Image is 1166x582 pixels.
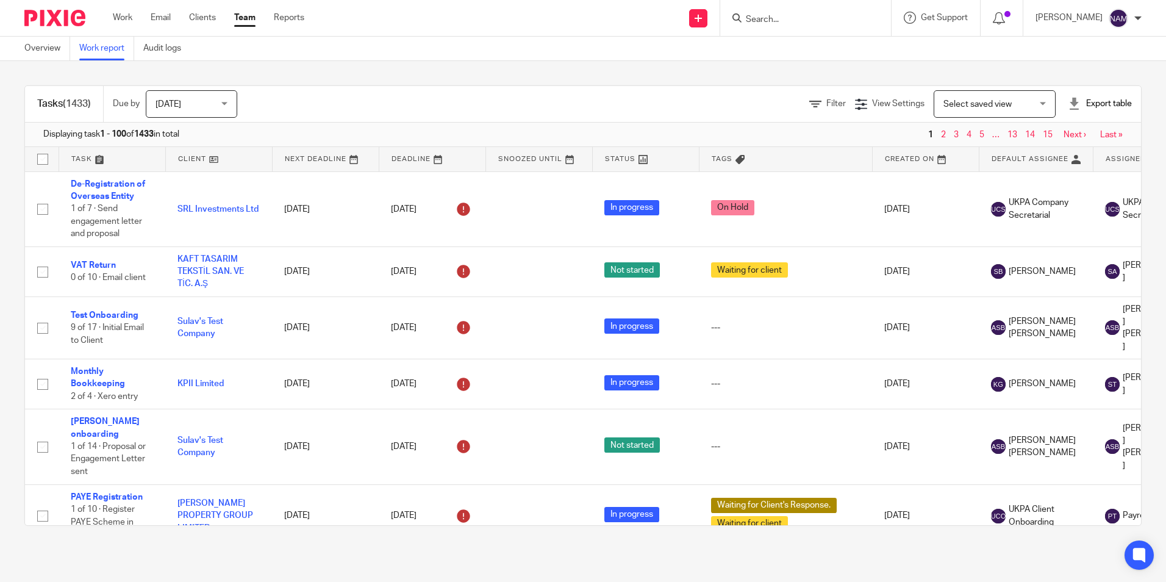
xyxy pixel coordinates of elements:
[391,437,473,456] div: [DATE]
[391,318,473,337] div: [DATE]
[43,128,179,140] span: Displaying task of in total
[63,99,91,109] span: (1433)
[1105,509,1120,523] img: svg%3E
[71,392,138,401] span: 2 of 4 · Xero entry
[1025,131,1035,139] a: 14
[1009,315,1081,340] span: [PERSON_NAME] [PERSON_NAME]
[872,246,979,296] td: [DATE]
[711,378,860,390] div: ---
[156,100,181,109] span: [DATE]
[113,12,132,24] a: Work
[604,437,660,453] span: Not started
[37,98,91,110] h1: Tasks
[711,516,788,531] span: Waiting for client
[711,262,788,278] span: Waiting for client
[712,156,732,162] span: Tags
[1064,131,1086,139] a: Next ›
[1105,377,1120,392] img: svg%3E
[177,255,244,289] a: KAFT TASARIM TEKSTİL SAN. VE TİC. A.Ş
[989,128,1003,142] span: …
[71,493,143,501] a: PAYE Registration
[941,131,946,139] a: 2
[1035,12,1103,24] p: [PERSON_NAME]
[151,12,171,24] a: Email
[272,409,379,484] td: [DATE]
[711,200,754,215] span: On Hold
[1105,320,1120,335] img: svg%3E
[391,199,473,219] div: [DATE]
[979,131,984,139] a: 5
[1105,439,1120,454] img: svg%3E
[71,505,135,539] span: 1 of 10 · Register PAYE Scheme in HMRC
[1105,202,1120,217] img: svg%3E
[391,262,473,281] div: [DATE]
[113,98,140,110] p: Due by
[872,484,979,547] td: [DATE]
[272,296,379,359] td: [DATE]
[71,442,146,476] span: 1 of 14 · Proposal or Engagement Letter sent
[177,205,259,214] a: SRL Investments Ltd
[991,509,1006,523] img: svg%3E
[272,171,379,246] td: [DATE]
[1009,378,1076,390] span: [PERSON_NAME]
[921,13,968,22] span: Get Support
[100,130,126,138] b: 1 - 100
[991,439,1006,454] img: svg%3E
[24,10,85,26] img: Pixie
[604,200,659,215] span: In progress
[71,204,142,238] span: 1 of 7 · Send engagement letter and proposal
[71,273,146,282] span: 0 of 10 · Email client
[1009,265,1076,278] span: [PERSON_NAME]
[177,436,223,457] a: Sulav's Test Company
[71,311,138,320] a: Test Onboarding
[925,130,1123,140] nav: pager
[189,12,216,24] a: Clients
[1068,98,1132,110] div: Export table
[177,379,224,388] a: KPII Limited
[272,484,379,547] td: [DATE]
[71,323,144,345] span: 9 of 17 · Initial Email to Client
[391,506,473,526] div: [DATE]
[1009,503,1081,528] span: UKPA Client Onboarding
[991,264,1006,279] img: svg%3E
[872,359,979,409] td: [DATE]
[872,171,979,246] td: [DATE]
[954,131,959,139] a: 3
[177,317,223,338] a: Sulav's Test Company
[604,262,660,278] span: Not started
[274,12,304,24] a: Reports
[134,130,154,138] b: 1433
[711,440,860,453] div: ---
[71,180,145,201] a: De-Registration of Overseas Entity
[1105,264,1120,279] img: svg%3E
[991,202,1006,217] img: svg%3E
[79,37,134,60] a: Work report
[71,367,125,388] a: Monthly Bookkeeping
[604,318,659,334] span: In progress
[967,131,971,139] a: 4
[1043,131,1053,139] a: 15
[24,37,70,60] a: Overview
[1109,9,1128,28] img: svg%3E
[143,37,190,60] a: Audit logs
[745,15,854,26] input: Search
[71,417,140,438] a: [PERSON_NAME] onboarding
[991,377,1006,392] img: svg%3E
[1009,434,1081,459] span: [PERSON_NAME] [PERSON_NAME]
[872,296,979,359] td: [DATE]
[71,261,116,270] a: VAT Return
[604,507,659,522] span: In progress
[391,375,473,394] div: [DATE]
[604,375,659,390] span: In progress
[711,322,860,334] div: ---
[711,498,837,513] span: Waiting for Client's Response.
[943,100,1012,109] span: Select saved view
[1009,196,1081,221] span: UKPA Company Secretarial
[272,359,379,409] td: [DATE]
[991,320,1006,335] img: svg%3E
[234,12,256,24] a: Team
[872,99,925,108] span: View Settings
[1100,131,1123,139] a: Last »
[826,99,846,108] span: Filter
[1007,131,1017,139] a: 13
